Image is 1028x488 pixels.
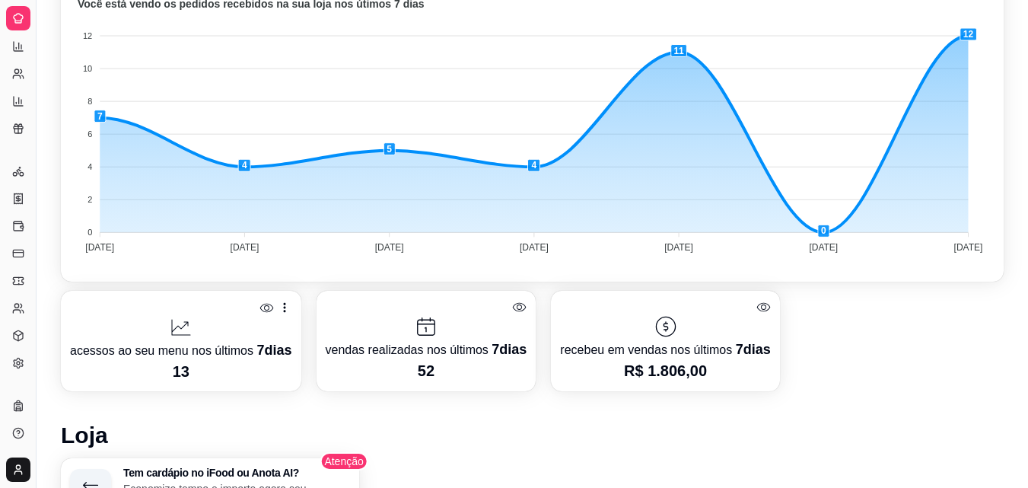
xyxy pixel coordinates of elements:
[88,97,92,106] tspan: 8
[492,342,527,357] span: 7 dias
[809,242,838,253] tspan: [DATE]
[320,452,368,470] span: Atenção
[88,162,92,171] tspan: 4
[88,228,92,237] tspan: 0
[326,360,527,381] p: 52
[560,360,770,381] p: R$ 1.806,00
[326,339,527,360] p: vendas realizadas nos últimos
[70,340,292,361] p: acessos ao seu menu nos últimos
[375,242,404,253] tspan: [DATE]
[88,129,92,139] tspan: 6
[231,242,259,253] tspan: [DATE]
[664,242,693,253] tspan: [DATE]
[256,343,291,358] span: 7 dias
[560,339,770,360] p: recebeu em vendas nos últimos
[70,361,292,382] p: 13
[520,242,549,253] tspan: [DATE]
[736,342,771,357] span: 7 dias
[954,242,983,253] tspan: [DATE]
[61,422,1004,449] h1: Loja
[85,242,114,253] tspan: [DATE]
[123,467,350,478] h3: Tem cardápio no iFood ou Anota AI?
[83,64,92,73] tspan: 10
[83,31,92,40] tspan: 12
[88,195,92,204] tspan: 2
